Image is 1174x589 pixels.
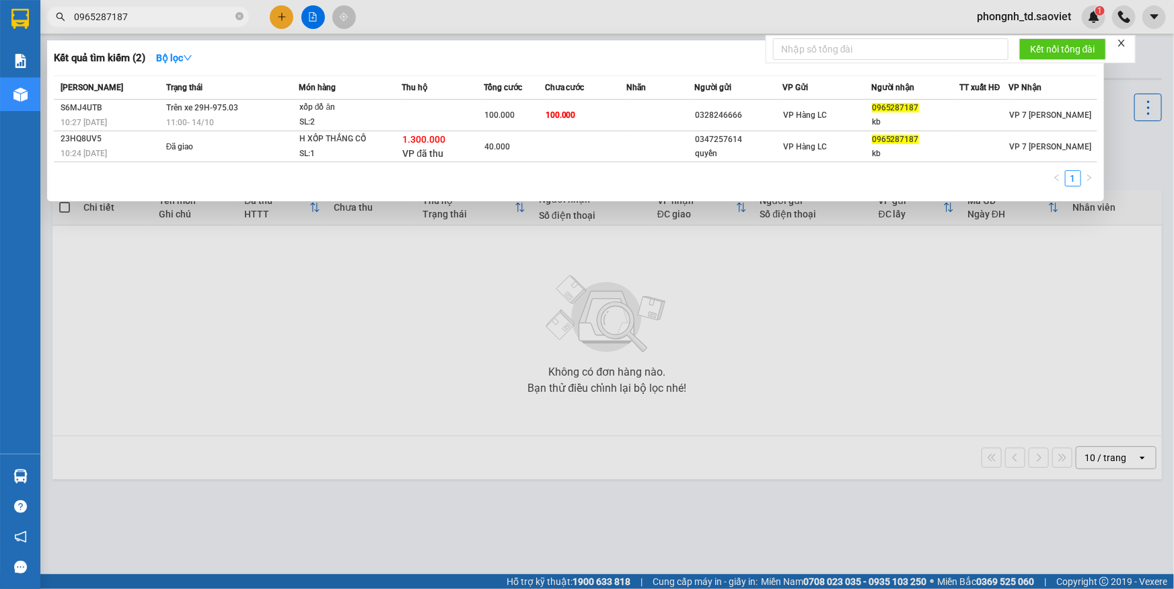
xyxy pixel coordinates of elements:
[11,9,29,29] img: logo-vxr
[545,83,585,92] span: Chưa cước
[61,149,107,158] span: 10:24 [DATE]
[183,53,192,63] span: down
[74,9,233,24] input: Tìm tên, số ĐT hoặc mã đơn
[166,142,194,151] span: Đã giao
[1009,142,1091,151] span: VP 7 [PERSON_NAME]
[871,83,915,92] span: Người nhận
[13,469,28,483] img: warehouse-icon
[1053,174,1061,182] span: left
[783,142,827,151] span: VP Hàng LC
[54,51,145,65] h3: Kết quả tìm kiếm ( 2 )
[402,83,427,92] span: Thu hộ
[782,83,808,92] span: VP Gửi
[299,132,400,147] div: H XỐP THẮNG CỐ
[484,142,510,151] span: 40.000
[61,83,123,92] span: [PERSON_NAME]
[1009,110,1091,120] span: VP 7 [PERSON_NAME]
[484,83,522,92] span: Tổng cước
[872,103,919,112] span: 0965287187
[694,83,731,92] span: Người gửi
[61,132,162,146] div: 23HQ8UV5
[695,133,782,147] div: 0347257614
[299,115,400,130] div: SL: 2
[484,110,515,120] span: 100.000
[1049,170,1065,186] li: Previous Page
[235,12,244,20] span: close-circle
[235,11,244,24] span: close-circle
[1081,170,1097,186] button: right
[872,147,959,161] div: kb
[61,101,162,115] div: S6MJ4UTB
[695,108,782,123] div: 0328246666
[13,88,28,102] img: warehouse-icon
[61,118,107,127] span: 10:27 [DATE]
[145,47,203,69] button: Bộ lọcdown
[1085,174,1093,182] span: right
[156,53,192,63] strong: Bộ lọc
[166,103,238,112] span: Trên xe 29H-975.03
[299,100,400,115] div: xốp đồ ăn
[166,118,214,127] span: 11:00 - 14/10
[1049,170,1065,186] button: left
[546,110,576,120] span: 100.000
[695,147,782,161] div: quyền
[13,54,28,68] img: solution-icon
[1030,42,1095,57] span: Kết nối tổng đài
[402,134,445,145] span: 1.300.000
[626,83,646,92] span: Nhãn
[1065,170,1081,186] li: 1
[1117,38,1126,48] span: close
[783,110,827,120] span: VP Hàng LC
[1081,170,1097,186] li: Next Page
[402,148,443,159] span: VP đã thu
[1008,83,1041,92] span: VP Nhận
[14,561,27,574] span: message
[299,147,400,162] div: SL: 1
[166,83,203,92] span: Trạng thái
[56,12,65,22] span: search
[14,500,27,513] span: question-circle
[299,83,336,92] span: Món hàng
[773,38,1008,60] input: Nhập số tổng đài
[1066,171,1080,186] a: 1
[872,115,959,129] div: kb
[1019,38,1106,60] button: Kết nối tổng đài
[872,135,919,144] span: 0965287187
[14,530,27,543] span: notification
[959,83,1000,92] span: TT xuất HĐ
